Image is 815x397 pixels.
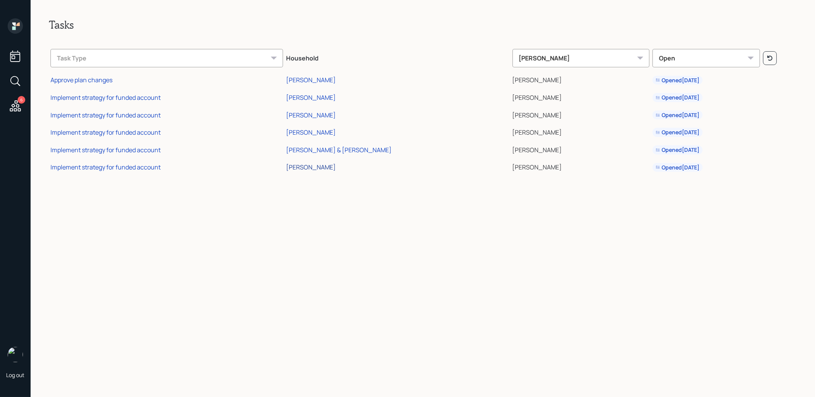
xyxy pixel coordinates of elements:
h2: Tasks [49,18,797,31]
div: Approve plan changes [50,76,112,84]
div: Opened [DATE] [656,164,700,171]
div: [PERSON_NAME] [286,76,336,84]
td: [PERSON_NAME] [511,158,651,175]
td: [PERSON_NAME] [511,70,651,88]
div: Implement strategy for funded account [50,146,161,154]
td: [PERSON_NAME] [511,105,651,123]
th: Household [285,44,511,70]
div: Implement strategy for funded account [50,163,161,171]
div: 6 [18,96,25,104]
td: [PERSON_NAME] [511,122,651,140]
img: treva-nostdahl-headshot.png [8,347,23,362]
div: Opened [DATE] [656,129,700,136]
div: [PERSON_NAME] [512,49,649,67]
div: Opened [DATE] [656,146,700,154]
div: [PERSON_NAME] [286,111,336,119]
div: Opened [DATE] [656,76,700,84]
div: Task Type [50,49,283,67]
div: Log out [6,371,24,379]
td: [PERSON_NAME] [511,88,651,105]
div: Open [652,49,760,67]
div: Implement strategy for funded account [50,93,161,102]
td: [PERSON_NAME] [511,140,651,158]
div: Implement strategy for funded account [50,111,161,119]
div: Opened [DATE] [656,111,700,119]
div: Implement strategy for funded account [50,128,161,137]
div: [PERSON_NAME] & [PERSON_NAME] [286,146,392,154]
div: [PERSON_NAME] [286,93,336,102]
div: [PERSON_NAME] [286,163,336,171]
div: Opened [DATE] [656,94,700,101]
div: [PERSON_NAME] [286,128,336,137]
